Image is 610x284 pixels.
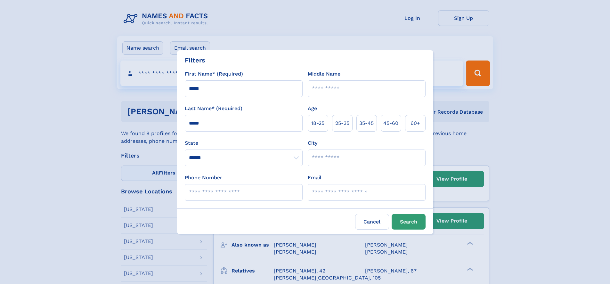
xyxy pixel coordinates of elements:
[392,214,426,230] button: Search
[308,70,340,78] label: Middle Name
[185,55,205,65] div: Filters
[355,214,389,230] label: Cancel
[308,139,317,147] label: City
[335,119,349,127] span: 25‑35
[185,105,242,112] label: Last Name* (Required)
[411,119,420,127] span: 60+
[308,174,321,182] label: Email
[359,119,374,127] span: 35‑45
[311,119,324,127] span: 18‑25
[308,105,317,112] label: Age
[185,70,243,78] label: First Name* (Required)
[185,139,303,147] label: State
[383,119,398,127] span: 45‑60
[185,174,222,182] label: Phone Number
